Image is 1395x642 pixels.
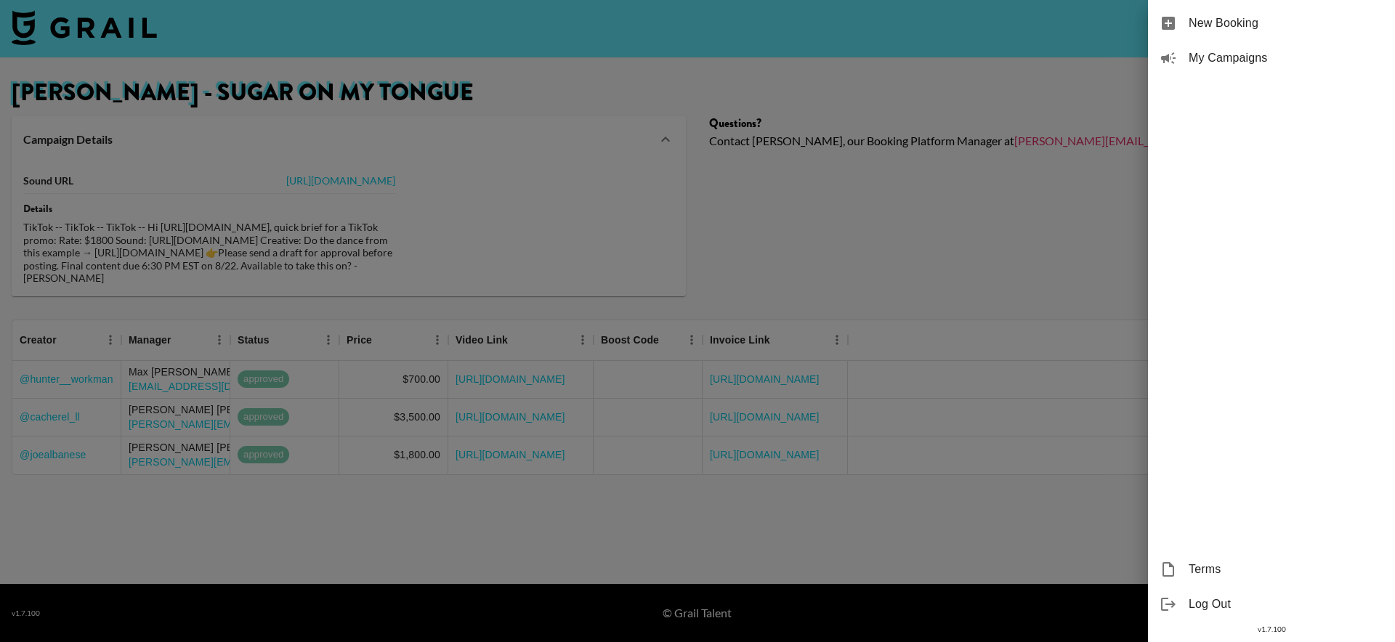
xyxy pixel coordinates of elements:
div: My Campaigns [1148,41,1395,76]
span: New Booking [1189,15,1383,32]
div: Log Out [1148,587,1395,622]
span: My Campaigns [1189,49,1383,67]
span: Log Out [1189,596,1383,613]
div: New Booking [1148,6,1395,41]
iframe: Drift Widget Chat Controller [1322,569,1378,625]
div: Terms [1148,552,1395,587]
div: v 1.7.100 [1148,622,1395,637]
span: Terms [1189,561,1383,578]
